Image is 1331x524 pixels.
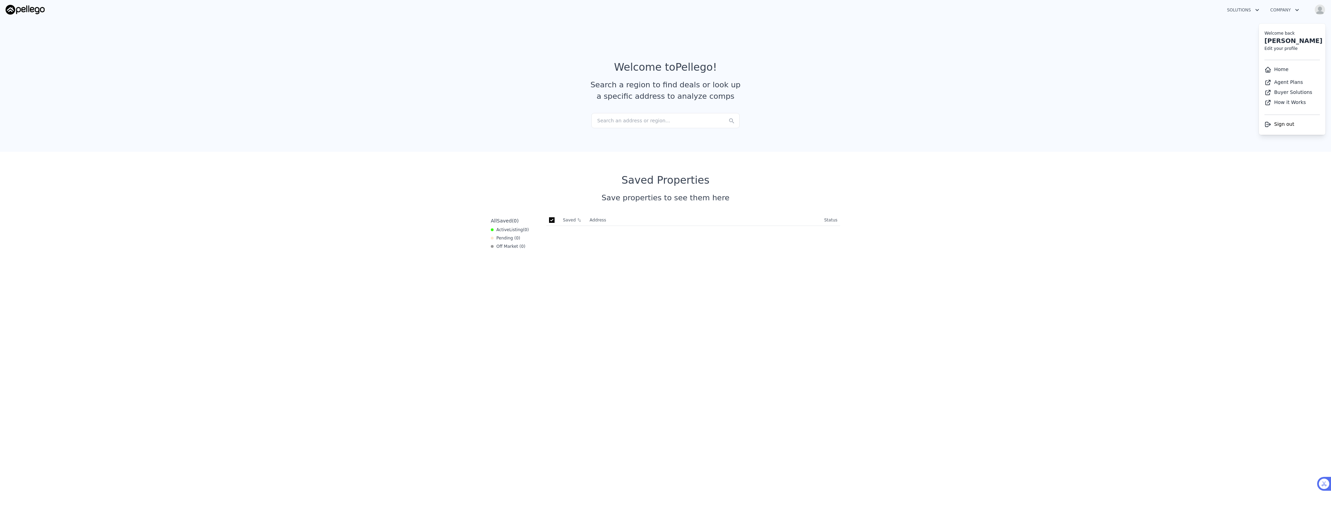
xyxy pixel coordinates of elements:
div: All ( 0 ) [491,217,519,224]
th: Status [821,215,840,226]
span: Active ( 0 ) [496,227,529,233]
a: Edit your profile [1264,46,1298,51]
div: Search an address or region... [591,113,740,128]
a: Buyer Solutions [1264,89,1312,95]
div: Off Market ( 0 ) [491,244,525,249]
th: Saved [560,215,587,226]
th: Address [587,215,821,226]
img: avatar [1314,4,1325,15]
div: Search a region to find deals or look up a specific address to analyze comps [588,79,743,102]
div: Welcome to Pellego ! [614,61,717,73]
div: Saved Properties [488,174,843,186]
div: Pending ( 0 ) [491,235,520,241]
button: Solutions [1221,4,1265,16]
span: Saved [497,218,512,224]
span: Sign out [1274,121,1294,127]
div: Welcome back [1264,30,1320,36]
img: Pellego [6,5,45,15]
div: Save properties to see them here [488,192,843,203]
button: Sign out [1264,121,1294,128]
span: Listing [509,227,523,232]
a: How it Works [1264,99,1306,105]
a: [PERSON_NAME] [1264,37,1322,44]
button: Company [1265,4,1305,16]
a: Agent Plans [1264,79,1303,85]
a: Home [1264,67,1288,72]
